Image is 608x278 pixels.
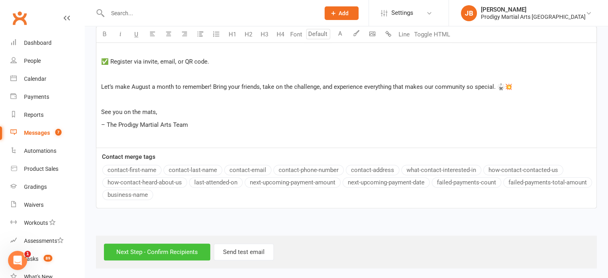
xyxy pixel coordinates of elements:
[10,88,84,106] a: Payments
[101,58,209,65] span: ✅ Register via invite, email, or QR code.
[240,27,256,43] button: H2
[256,27,272,43] button: H3
[105,8,314,19] input: Search...
[24,130,50,136] div: Messages
[10,232,84,250] a: Assessments
[10,8,30,28] a: Clubworx
[10,34,84,52] a: Dashboard
[134,31,138,38] span: U
[391,4,413,22] span: Settings
[346,165,399,175] button: contact-address
[24,112,44,118] div: Reports
[10,106,84,124] a: Reports
[24,166,58,172] div: Product Sales
[101,83,512,90] span: Let’s make August a month to remember! Bring your friends, take on the challenge, and experience ...
[339,10,349,16] span: Add
[104,244,210,260] input: Next Step - Confirm Recipients
[272,27,288,43] button: H4
[24,76,46,82] div: Calendar
[503,177,592,188] button: failed-payments-total-amount
[10,250,84,268] a: Tasks 89
[24,220,48,226] div: Workouts
[224,165,271,175] button: contact-email
[412,27,452,43] button: Toggle HTML
[214,244,274,260] button: Send test email
[10,160,84,178] a: Product Sales
[128,27,144,43] button: U
[163,165,222,175] button: contact-last-name
[10,124,84,142] a: Messages 7
[24,58,41,64] div: People
[10,196,84,214] a: Waivers
[483,165,563,175] button: how-contact-contacted-us
[273,165,344,175] button: contact-phone-number
[224,27,240,43] button: H1
[24,202,44,208] div: Waivers
[101,121,188,128] span: – The Prodigy Martial Arts Team
[325,6,359,20] button: Add
[10,52,84,70] a: People
[10,142,84,160] a: Automations
[102,190,153,200] button: business-name
[24,94,49,100] div: Payments
[332,27,348,43] button: A
[24,256,38,262] div: Tasks
[24,184,47,190] div: Gradings
[343,177,430,188] button: next-upcoming-payment-date
[288,27,304,43] button: Font
[481,6,586,13] div: [PERSON_NAME]
[10,214,84,232] a: Workouts
[24,251,31,257] span: 1
[102,152,155,162] label: Contact merge tags
[24,238,64,244] div: Assessments
[245,177,341,188] button: next-upcoming-payment-amount
[481,13,586,20] div: Prodigy Martial Arts [GEOGRAPHIC_DATA]
[432,177,501,188] button: failed-payments-count
[44,255,52,262] span: 89
[396,27,412,43] button: Line
[306,29,330,40] input: Default
[24,40,52,46] div: Dashboard
[8,251,27,270] iframe: Intercom live chat
[461,5,477,21] div: JB
[101,108,157,116] span: See you on the mats,
[189,177,243,188] button: last-attended-on
[55,129,62,136] span: 7
[401,165,481,175] button: what-contact-interested-in
[10,178,84,196] a: Gradings
[24,148,56,154] div: Automations
[102,165,161,175] button: contact-first-name
[10,70,84,88] a: Calendar
[102,177,187,188] button: how-contact-heard-about-us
